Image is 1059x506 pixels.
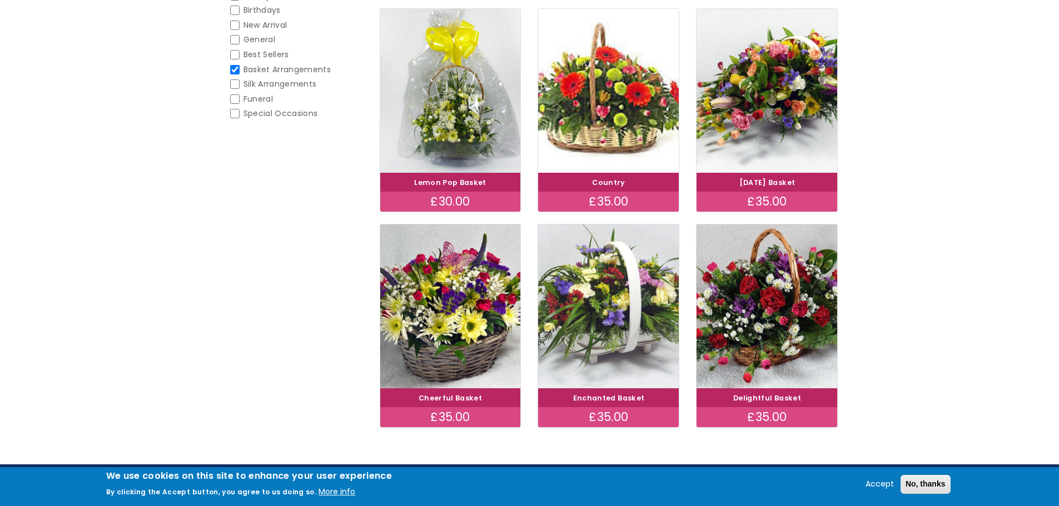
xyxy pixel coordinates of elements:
img: Delightful Basket [697,224,837,388]
img: Carnival Basket [697,9,837,173]
p: By clicking the Accept button, you agree to us doing so. [106,487,317,497]
span: General [243,34,275,45]
img: Enchanted Basket [530,215,688,398]
div: £30.00 [380,192,521,212]
img: Lemon Pop Basket [380,9,521,173]
span: Special Occasions [243,108,318,119]
div: £35.00 [697,192,837,212]
span: Funeral [243,93,273,104]
span: Basket Arrangements [243,64,331,75]
a: Country [592,178,625,187]
a: Delightful Basket [733,393,801,403]
button: No, thanks [901,475,951,494]
div: £35.00 [538,407,679,427]
div: £35.00 [697,407,837,427]
a: Enchanted Basket [573,393,645,403]
div: £35.00 [538,192,679,212]
a: Cheerful Basket [419,393,482,403]
h2: We use cookies on this site to enhance your user experience [106,470,392,482]
span: Best Sellers [243,49,289,60]
span: New Arrival [243,19,287,31]
img: Cheerful Basket [380,224,521,388]
button: Accept [861,478,898,491]
button: More info [319,485,355,499]
div: £35.00 [380,407,521,427]
span: Birthdays [243,4,281,16]
span: Silk Arrangements [243,78,317,89]
a: Lemon Pop Basket [414,178,486,187]
img: Country [538,9,679,173]
a: [DATE] Basket [739,178,796,187]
